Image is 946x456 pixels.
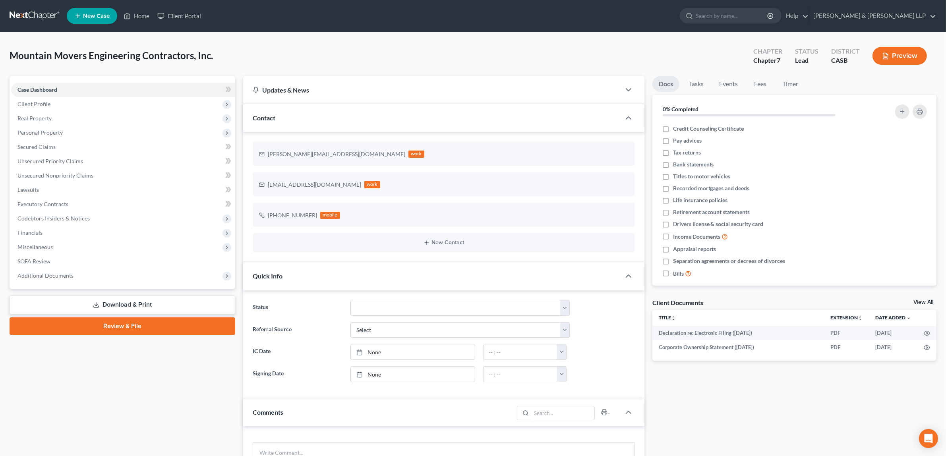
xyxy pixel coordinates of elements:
span: SOFA Review [17,258,50,265]
span: Recorded mortgages and deeds [673,184,750,192]
td: [DATE] [869,326,917,340]
a: Help [782,9,809,23]
i: unfold_more [671,316,676,321]
a: SOFA Review [11,254,235,269]
a: Timer [776,76,805,92]
button: Preview [872,47,927,65]
button: New Contact [259,240,628,246]
div: Lead [795,56,818,65]
td: PDF [824,326,869,340]
a: View All [913,299,933,305]
span: Contact [253,114,275,122]
span: Bills [673,270,684,278]
span: Income Documents [673,233,721,241]
span: Drivers license & social security card [673,220,764,228]
span: Lawsuits [17,186,39,193]
a: Executory Contracts [11,197,235,211]
div: Updates & News [253,86,611,94]
span: Financials [17,229,43,236]
span: Executory Contracts [17,201,68,207]
span: Client Profile [17,100,50,107]
td: PDF [824,340,869,354]
span: Comments [253,408,283,416]
a: Secured Claims [11,140,235,154]
span: Mountain Movers Engineering Contractors, Inc. [10,50,213,61]
a: [PERSON_NAME] & [PERSON_NAME] LLP [809,9,936,23]
div: work [364,181,380,188]
td: [DATE] [869,340,917,354]
span: Miscellaneous [17,243,53,250]
input: Search... [531,406,594,420]
div: Chapter [753,47,782,56]
span: 7 [777,56,780,64]
span: Real Property [17,115,52,122]
a: Unsecured Nonpriority Claims [11,168,235,183]
span: Unsecured Nonpriority Claims [17,172,93,179]
span: Tax returns [673,149,701,157]
label: IC Date [249,344,346,360]
span: Pay advices [673,137,702,145]
span: Separation agreements or decrees of divorces [673,257,785,265]
label: Referral Source [249,322,346,338]
span: Bank statements [673,160,714,168]
span: Secured Claims [17,143,56,150]
div: [PHONE_NUMBER] [268,211,317,219]
a: None [351,367,475,382]
a: Home [120,9,153,23]
label: Status [249,300,346,316]
div: Status [795,47,818,56]
a: Events [713,76,745,92]
span: Additional Documents [17,272,74,279]
input: -- : -- [484,344,557,359]
a: Lawsuits [11,183,235,197]
span: Retirement account statements [673,208,750,216]
a: Unsecured Priority Claims [11,154,235,168]
a: Date Added expand_more [875,315,911,321]
span: Personal Property [17,129,63,136]
td: Declaration re: Electronic Filing ([DATE]) [652,326,824,340]
a: Tasks [683,76,710,92]
a: Extensionunfold_more [830,315,863,321]
div: Chapter [753,56,782,65]
a: Docs [652,76,679,92]
a: Fees [748,76,773,92]
label: Signing Date [249,366,346,382]
strong: 0% Completed [663,106,698,112]
a: None [351,344,475,359]
div: [EMAIL_ADDRESS][DOMAIN_NAME] [268,181,361,189]
span: Codebtors Insiders & Notices [17,215,90,222]
span: New Case [83,13,110,19]
td: Corporate Ownership Statement ([DATE]) [652,340,824,354]
input: -- : -- [484,367,557,382]
div: mobile [320,212,340,219]
div: [PERSON_NAME][EMAIL_ADDRESS][DOMAIN_NAME] [268,150,405,158]
i: expand_more [906,316,911,321]
span: Titles to motor vehicles [673,172,731,180]
a: Review & File [10,317,235,335]
span: Case Dashboard [17,86,57,93]
div: work [408,151,424,158]
input: Search by name... [696,8,768,23]
div: CASB [831,56,860,65]
a: Case Dashboard [11,83,235,97]
span: Life insurance policies [673,196,728,204]
span: Quick Info [253,272,282,280]
span: Credit Counseling Certificate [673,125,744,133]
span: Unsecured Priority Claims [17,158,83,164]
i: unfold_more [858,316,863,321]
div: Client Documents [652,298,703,307]
div: Open Intercom Messenger [919,429,938,448]
span: Appraisal reports [673,245,716,253]
a: Titleunfold_more [659,315,676,321]
a: Download & Print [10,296,235,314]
a: Client Portal [153,9,205,23]
div: District [831,47,860,56]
